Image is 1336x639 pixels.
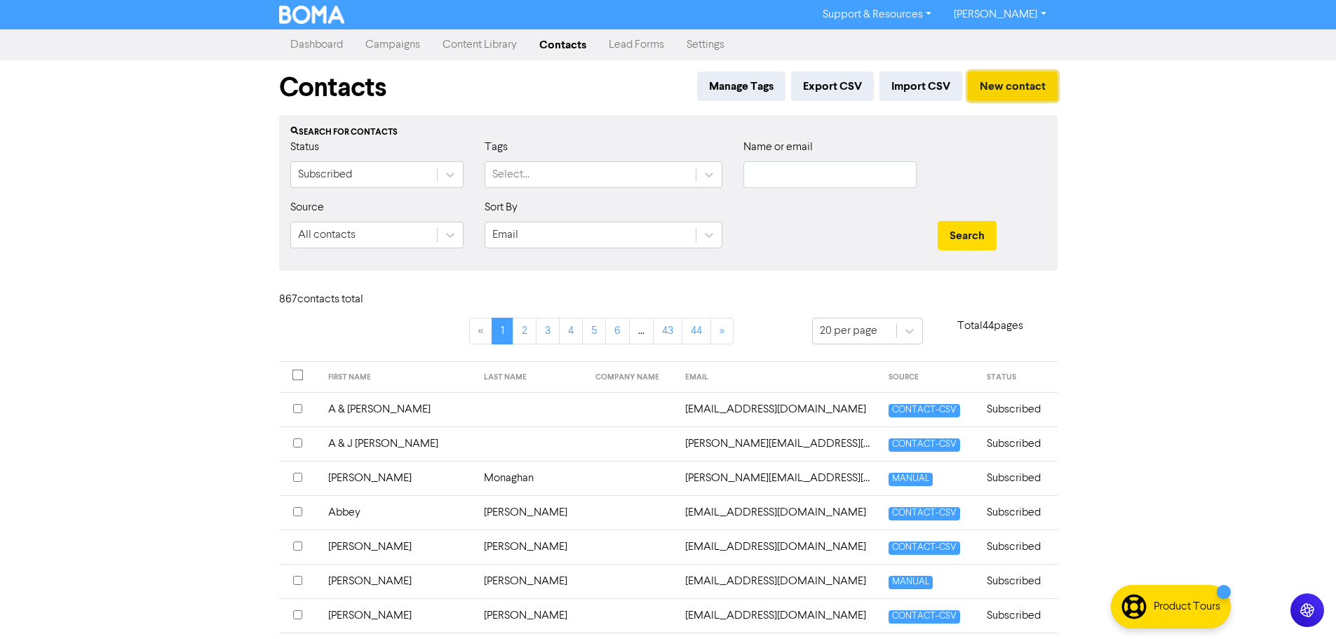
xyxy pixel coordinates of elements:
[889,507,960,520] span: CONTACT-CSV
[298,227,356,243] div: All contacts
[290,139,319,156] label: Status
[938,221,997,250] button: Search
[677,392,879,426] td: aandkportercartage@gmail.com
[598,31,675,59] a: Lead Forms
[475,598,587,633] td: [PERSON_NAME]
[677,530,879,564] td: ablackwood@neerimhealth.org.au
[485,199,518,216] label: Sort By
[475,362,587,393] th: LAST NAME
[677,598,879,633] td: accounts@888traffic.com.au
[290,126,1046,139] div: Search for contacts
[743,139,813,156] label: Name or email
[978,495,1057,530] td: Subscribed
[978,461,1057,495] td: Subscribed
[320,598,475,633] td: [PERSON_NAME]
[431,31,528,59] a: Content Library
[475,564,587,598] td: [PERSON_NAME]
[923,318,1058,335] p: Total 44 pages
[485,139,508,156] label: Tags
[697,72,785,101] button: Manage Tags
[889,473,933,486] span: MANUAL
[978,564,1057,598] td: Subscribed
[559,318,583,344] a: Page 4
[587,362,677,393] th: COMPANY NAME
[889,576,933,589] span: MANUAL
[968,72,1058,101] button: New contact
[675,31,736,59] a: Settings
[1160,487,1336,639] iframe: Chat Widget
[320,564,475,598] td: [PERSON_NAME]
[682,318,711,344] a: Page 44
[475,495,587,530] td: [PERSON_NAME]
[320,530,475,564] td: [PERSON_NAME]
[978,530,1057,564] td: Subscribed
[943,4,1057,26] a: [PERSON_NAME]
[582,318,606,344] a: Page 5
[677,564,879,598] td: acarroll1702@gmail.com
[320,495,475,530] td: Abbey
[978,426,1057,461] td: Subscribed
[677,426,879,461] td: aaron.galloway@hotmail.com
[978,362,1057,393] th: STATUS
[279,293,391,307] h6: 867 contact s total
[320,461,475,495] td: [PERSON_NAME]
[298,166,352,183] div: Subscribed
[354,31,431,59] a: Campaigns
[605,318,630,344] a: Page 6
[820,323,877,339] div: 20 per page
[879,72,962,101] button: Import CSV
[889,542,960,555] span: CONTACT-CSV
[320,362,475,393] th: FIRST NAME
[320,426,475,461] td: A & J [PERSON_NAME]
[492,318,513,344] a: Page 1 is your current page
[279,72,386,104] h1: Contacts
[528,31,598,59] a: Contacts
[889,610,960,624] span: CONTACT-CSV
[290,199,324,216] label: Source
[791,72,874,101] button: Export CSV
[513,318,537,344] a: Page 2
[320,392,475,426] td: A & [PERSON_NAME]
[677,495,879,530] td: abbey@hrsorted.com.au
[492,227,518,243] div: Email
[880,362,978,393] th: SOURCE
[536,318,560,344] a: Page 3
[475,461,587,495] td: Monaghan
[889,438,960,452] span: CONTACT-CSV
[677,461,879,495] td: aaron@steadycare.com.au
[279,6,345,24] img: BOMA Logo
[653,318,682,344] a: Page 43
[978,392,1057,426] td: Subscribed
[889,404,960,417] span: CONTACT-CSV
[710,318,734,344] a: »
[492,166,529,183] div: Select...
[677,362,879,393] th: EMAIL
[475,530,587,564] td: [PERSON_NAME]
[811,4,943,26] a: Support & Resources
[978,598,1057,633] td: Subscribed
[279,31,354,59] a: Dashboard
